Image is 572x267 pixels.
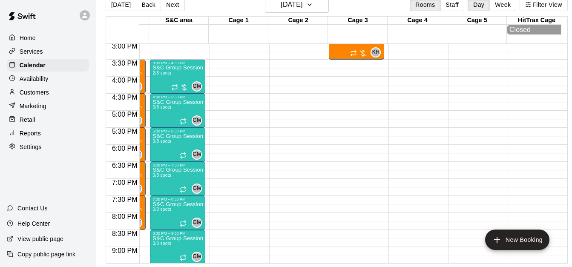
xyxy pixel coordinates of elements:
[192,115,202,126] div: Gianmarco Marcelletti
[152,71,171,75] span: 2/8 spots filled
[110,145,140,152] span: 6:00 PM
[152,163,203,167] div: 6:30 PM – 7:30 PM
[110,77,140,84] span: 4:00 PM
[193,253,201,261] span: GM
[195,115,202,126] span: Gianmarco Marcelletti
[7,59,89,72] a: Calendar
[152,173,171,178] span: 0/8 spots filled
[195,81,202,92] span: Gianmarco Marcelletti
[209,17,268,25] div: Cage 1
[134,184,141,193] span: RT
[180,186,187,193] span: Recurring event
[7,127,89,140] a: Reports
[192,252,202,262] div: Gianmarco Marcelletti
[134,218,141,227] span: RT
[7,45,89,58] a: Services
[110,43,140,50] span: 3:00 PM
[110,128,140,135] span: 5:30 PM
[17,219,50,228] p: Help Center
[110,162,140,169] span: 6:30 PM
[388,17,447,25] div: Cage 4
[20,34,36,42] p: Home
[20,47,43,56] p: Services
[20,115,35,124] p: Retail
[150,60,205,94] div: 3:30 PM – 4:30 PM: S&C Group Session
[20,61,46,69] p: Calendar
[17,235,63,243] p: View public page
[7,72,89,85] a: Availability
[193,116,201,125] span: GM
[150,94,205,128] div: 4:30 PM – 5:30 PM: S&C Group Session
[152,241,171,246] span: 0/8 spots filled
[17,204,48,212] p: Contact Us
[150,196,205,230] div: 7:30 PM – 8:30 PM: S&C Group Session
[134,82,141,91] span: RT
[192,218,202,228] div: Gianmarco Marcelletti
[193,150,201,159] span: GM
[371,47,381,57] div: Kyle Huckaby
[507,17,566,25] div: HitTrax Cage
[193,218,201,227] span: GM
[193,82,201,91] span: GM
[180,118,187,125] span: Recurring event
[152,197,203,201] div: 7:30 PM – 8:30 PM
[110,230,140,237] span: 8:30 PM
[192,184,202,194] div: Gianmarco Marcelletti
[110,196,140,203] span: 7:30 PM
[509,26,564,34] div: Closed
[350,50,357,57] span: Recurring event
[328,17,388,25] div: Cage 3
[20,88,49,97] p: Customers
[195,218,202,228] span: Gianmarco Marcelletti
[152,231,203,235] div: 8:30 PM – 9:30 PM
[150,230,205,264] div: 8:30 PM – 9:30 PM: S&C Group Session
[180,220,187,227] span: Recurring event
[180,254,187,261] span: Recurring event
[152,105,171,109] span: 0/8 spots filled
[20,102,46,110] p: Marketing
[268,17,328,25] div: Cage 2
[485,230,549,250] button: add
[20,143,42,151] p: Settings
[171,84,178,91] span: Recurring event
[152,207,171,212] span: 0/8 spots filled
[152,129,203,133] div: 5:30 PM – 6:30 PM
[195,252,202,262] span: Gianmarco Marcelletti
[134,116,141,125] span: RT
[7,141,89,153] a: Settings
[192,149,202,160] div: Gianmarco Marcelletti
[180,152,187,159] span: Recurring event
[7,113,89,126] a: Retail
[150,162,205,196] div: 6:30 PM – 7:30 PM: S&C Group Session
[372,48,379,57] span: KH
[150,128,205,162] div: 5:30 PM – 6:30 PM: S&C Group Session
[152,61,203,65] div: 3:30 PM – 4:30 PM
[134,150,141,159] span: RT
[110,179,140,186] span: 7:00 PM
[152,139,171,144] span: 0/8 spots filled
[20,75,49,83] p: Availability
[195,184,202,194] span: Gianmarco Marcelletti
[7,100,89,112] a: Marketing
[110,94,140,101] span: 4:30 PM
[193,184,201,193] span: GM
[374,47,381,57] span: Kyle Huckaby
[192,81,202,92] div: Gianmarco Marcelletti
[195,149,202,160] span: Gianmarco Marcelletti
[17,250,75,258] p: Copy public page link
[110,213,140,220] span: 8:00 PM
[7,32,89,44] a: Home
[7,86,89,99] a: Customers
[20,129,41,138] p: Reports
[149,17,209,25] div: S&C area
[152,95,203,99] div: 4:30 PM – 5:30 PM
